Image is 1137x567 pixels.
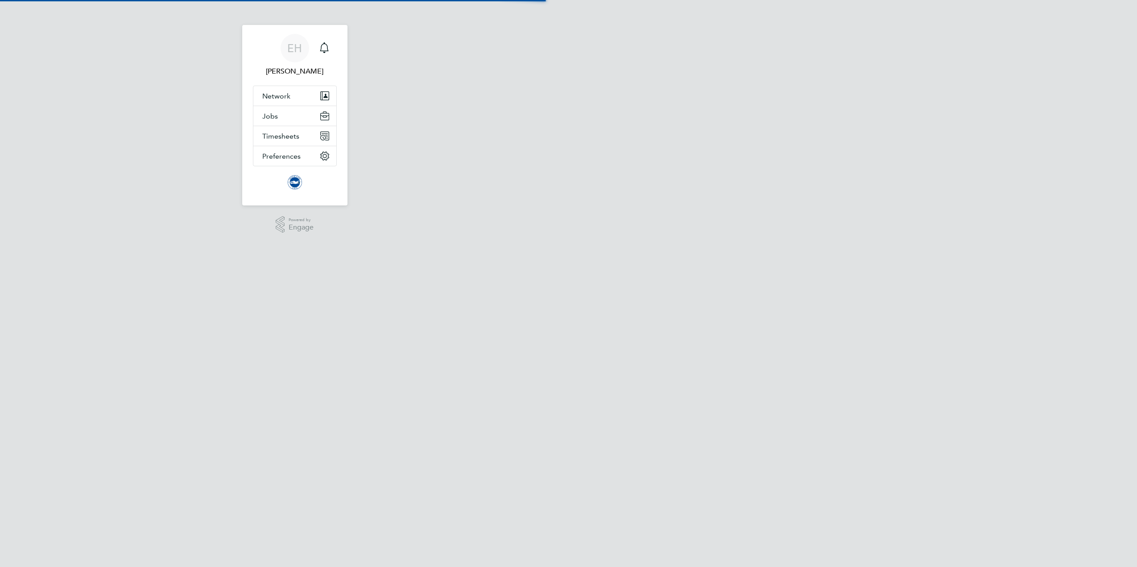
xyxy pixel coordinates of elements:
[262,132,299,140] span: Timesheets
[276,216,314,233] a: Powered byEngage
[289,224,314,231] span: Engage
[287,42,302,54] span: EH
[253,34,337,77] a: EH[PERSON_NAME]
[253,175,337,189] a: Go to home page
[253,146,336,166] button: Preferences
[242,25,347,205] nav: Main navigation
[253,86,336,106] button: Network
[253,126,336,146] button: Timesheets
[253,106,336,126] button: Jobs
[262,112,278,120] span: Jobs
[288,175,302,189] img: brightonandhovealbion-logo-retina.png
[289,216,314,224] span: Powered by
[262,152,301,160] span: Preferences
[253,66,337,77] span: Emily Houghton
[262,92,290,100] span: Network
